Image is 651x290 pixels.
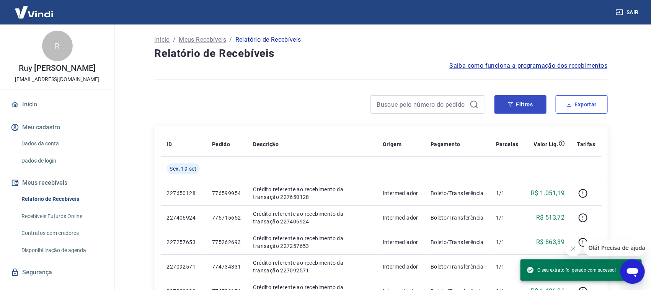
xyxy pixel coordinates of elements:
[9,0,59,24] img: Vindi
[383,140,401,148] p: Origem
[620,259,645,284] iframe: Botão para abrir a janela de mensagens
[167,238,200,246] p: 227257653
[167,214,200,222] p: 227406924
[496,238,519,246] p: 1/1
[167,140,172,148] p: ID
[496,140,519,148] p: Parcelas
[431,214,484,222] p: Boleto/Transferência
[253,259,370,274] p: Crédito referente ao recebimento da transação 227092571
[9,264,105,281] a: Segurança
[15,75,100,83] p: [EMAIL_ADDRESS][DOMAIN_NAME]
[431,140,460,148] p: Pagamento
[577,140,596,148] p: Tarifas
[212,189,241,197] p: 776599954
[614,5,642,20] button: Sair
[173,35,176,44] p: /
[179,35,226,44] a: Meus Recebíveis
[494,95,547,114] button: Filtros
[253,235,370,250] p: Crédito referente ao recebimento da transação 227257653
[383,214,418,222] p: Intermediador
[496,263,519,270] p: 1/1
[534,140,559,148] p: Valor Líq.
[531,189,565,198] p: R$ 1.051,19
[450,61,608,70] a: Saiba como funciona a programação dos recebimentos
[212,238,241,246] p: 775262693
[18,191,105,207] a: Relatório de Recebíveis
[253,140,279,148] p: Descrição
[18,136,105,152] a: Dados da conta
[383,238,418,246] p: Intermediador
[584,239,645,256] iframe: Mensagem da empresa
[253,186,370,201] p: Crédito referente ao recebimento da transação 227650128
[9,119,105,136] button: Meu cadastro
[18,209,105,224] a: Recebíveis Futuros Online
[253,210,370,225] p: Crédito referente ao recebimento da transação 227406924
[431,238,484,246] p: Boleto/Transferência
[496,214,519,222] p: 1/1
[9,96,105,113] a: Início
[19,64,95,72] p: Ruy [PERSON_NAME]
[9,174,105,191] button: Meus recebíveis
[377,99,467,110] input: Busque pelo número do pedido
[383,263,418,270] p: Intermediador
[536,213,565,222] p: R$ 513,72
[18,225,105,241] a: Contratos com credores
[212,214,241,222] p: 775715652
[170,165,197,173] span: Sex, 19 set
[431,263,484,270] p: Boleto/Transferência
[18,243,105,258] a: Disponibilização de agenda
[229,35,232,44] p: /
[212,140,230,148] p: Pedido
[155,46,608,61] h4: Relatório de Recebíveis
[5,5,64,11] span: Olá! Precisa de ajuda?
[496,189,519,197] p: 1/1
[42,31,73,61] div: R
[383,189,418,197] p: Intermediador
[167,189,200,197] p: 227650128
[155,35,170,44] a: Início
[235,35,301,44] p: Relatório de Recebíveis
[566,241,581,256] iframe: Fechar mensagem
[18,153,105,169] a: Dados de login
[431,189,484,197] p: Boleto/Transferência
[212,263,241,270] p: 774734331
[536,238,565,247] p: R$ 863,39
[527,266,616,274] span: O seu extrato foi gerado com sucesso!
[556,95,608,114] button: Exportar
[167,263,200,270] p: 227092571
